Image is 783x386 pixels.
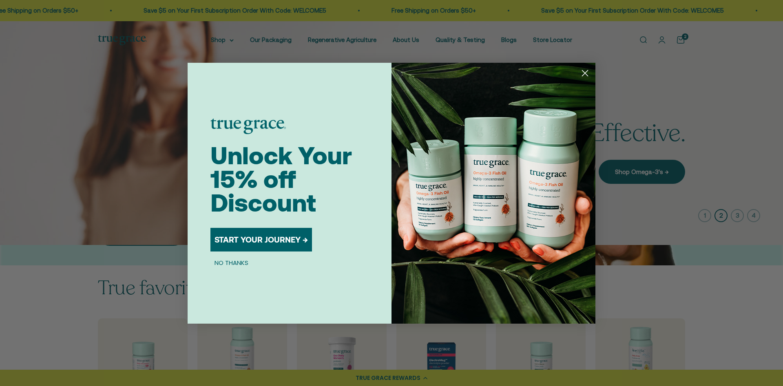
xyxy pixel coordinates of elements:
img: 098727d5-50f8-4f9b-9554-844bb8da1403.jpeg [391,63,595,324]
button: NO THANKS [210,258,252,268]
button: Close dialog [578,66,592,80]
span: Unlock Your 15% off Discount [210,141,352,217]
button: START YOUR JOURNEY → [210,228,312,251]
img: logo placeholder [210,119,286,134]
